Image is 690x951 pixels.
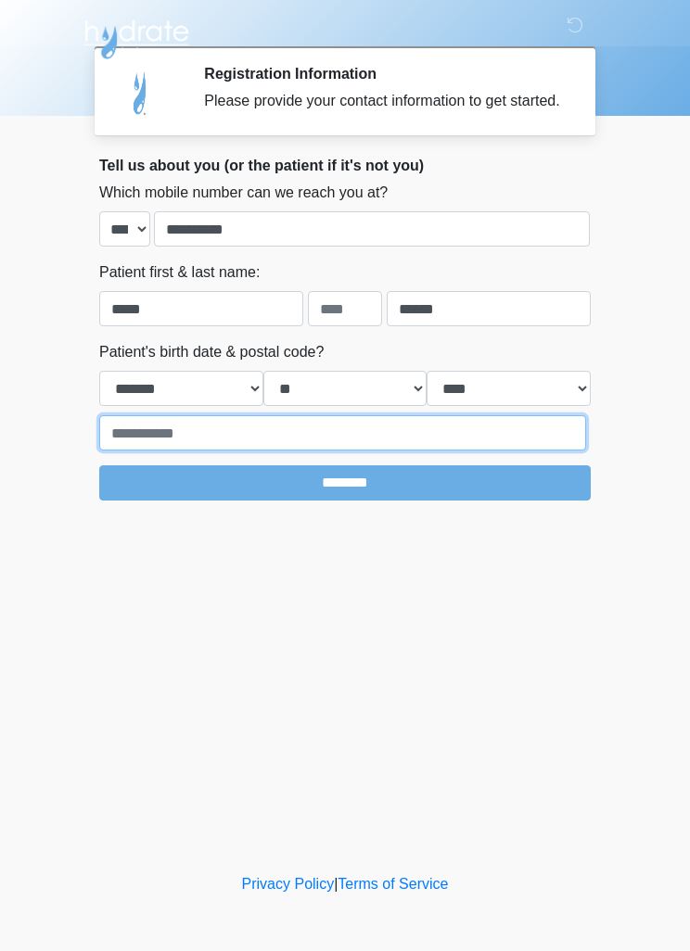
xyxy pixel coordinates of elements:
[99,341,324,363] label: Patient's birth date & postal code?
[99,157,591,174] h2: Tell us about you (or the patient if it's not you)
[81,14,192,60] img: Hydrate IV Bar - Chandler Logo
[204,90,563,112] div: Please provide your contact information to get started.
[242,876,335,892] a: Privacy Policy
[99,182,388,204] label: Which mobile number can we reach you at?
[99,261,260,284] label: Patient first & last name:
[113,65,169,120] img: Agent Avatar
[334,876,338,892] a: |
[338,876,448,892] a: Terms of Service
